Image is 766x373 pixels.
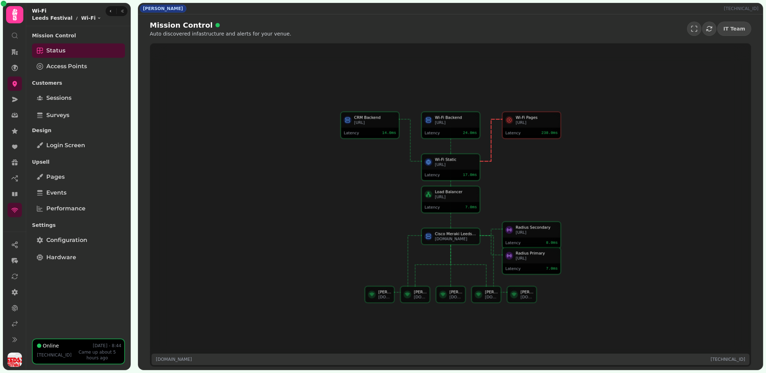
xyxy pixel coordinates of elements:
[365,286,394,303] button: [PERSON_NAME][DOMAIN_NAME]
[485,289,498,294] div: [PERSON_NAME]
[26,26,131,339] nav: Tabs
[81,14,101,22] button: Wi-Fi
[507,286,536,303] button: [PERSON_NAME][DOMAIN_NAME]
[43,342,59,349] p: Online
[32,138,125,153] a: Login screen
[344,130,375,135] div: Latency
[515,120,557,125] div: [URL]
[449,289,462,294] div: [PERSON_NAME]
[46,46,65,55] span: Status
[435,231,477,236] div: Cisco Meraki Leeds Festival
[46,188,66,197] span: Events
[32,124,125,137] p: Design
[46,62,87,71] span: Access Points
[46,253,76,262] span: Hardware
[87,350,116,360] span: about 5 hours ago
[32,108,125,122] a: Surveys
[46,111,69,120] span: Surveys
[435,157,477,162] div: Wi-Fi Static
[435,120,477,125] div: [URL]
[32,59,125,74] a: Access Points
[717,22,751,36] button: IT Team
[32,14,73,22] p: Leeds Festival
[435,194,477,199] div: [URL]
[515,256,557,261] div: [URL]
[32,219,125,232] p: Settings
[341,112,399,139] button: CRM Backend[URL]Latency14.0ms
[414,294,427,299] div: [DOMAIN_NAME]
[150,20,213,30] span: Mission Control
[422,154,480,181] button: Wi-Fi Static[URL]Latency17.0ms
[32,91,125,105] a: Sessions
[46,236,87,244] span: Configuration
[515,115,557,120] div: Wi-Fi Pages
[505,130,536,135] div: Latency
[382,130,396,135] div: 14.0 ms
[541,130,557,135] div: 238.0 ms
[378,289,391,294] div: [PERSON_NAME]
[502,112,561,139] button: Wi-Fi Pages[URL]Latency238.0ms
[502,248,561,274] button: Radius Primary[URL]Latency7.0ms
[515,251,557,256] div: Radius Primary
[46,173,65,181] span: Pages
[150,30,291,37] p: Auto discovered infastructure and alerts for your venue.
[485,294,498,299] div: [DOMAIN_NAME]
[422,112,480,139] button: Wi-Fi Backend[URL]Latency24.0ms
[37,352,71,358] p: [TECHNICAL_ID]
[724,6,761,11] p: [TECHNICAL_ID]
[6,353,23,367] button: User avatar
[46,204,85,213] span: Performance
[435,162,477,167] div: [URL]
[422,228,480,244] button: Cisco Meraki Leeds Festival[DOMAIN_NAME]
[400,286,430,303] button: [PERSON_NAME][DOMAIN_NAME]
[32,201,125,216] a: Performance
[414,289,427,294] div: [PERSON_NAME]
[32,43,125,58] a: Status
[79,350,98,355] span: Came up
[449,294,462,299] div: [DOMAIN_NAME]
[32,76,125,89] p: Customers
[354,120,396,125] div: [URL]
[520,294,533,299] div: [DOMAIN_NAME]
[546,266,557,271] div: 7.0 ms
[46,141,85,150] span: Login screen
[502,222,561,248] button: Radius Secondary[URL]Latency8.0ms
[463,172,477,177] div: 17.0 ms
[515,225,557,230] div: Radius Secondary
[46,94,71,102] span: Sessions
[422,186,480,213] button: Load Balancer[URL]Latency7.0ms
[515,230,557,235] div: [URL]
[424,172,455,177] div: Latency
[435,189,477,194] div: Load Balancer
[505,240,536,245] div: Latency
[156,356,192,362] p: [DOMAIN_NAME]
[32,170,125,184] a: Pages
[32,14,101,22] nav: breadcrumb
[463,130,477,135] div: 24.0 ms
[32,233,125,247] a: Configuration
[32,339,125,364] button: Online[DATE] - 8:44[TECHNICAL_ID]Came upabout 5 hours ago
[378,294,391,299] div: [DOMAIN_NAME]
[505,266,536,271] div: Latency
[93,343,122,349] p: [DATE] - 8:44
[435,115,477,120] div: Wi-Fi Backend
[140,5,186,13] div: [PERSON_NAME]
[32,155,125,168] p: Upsell
[424,130,455,135] div: Latency
[32,250,125,265] a: Hardware
[8,353,22,367] img: User avatar
[436,286,465,303] button: [PERSON_NAME][DOMAIN_NAME]
[354,115,396,120] div: CRM Backend
[723,26,745,31] span: IT Team
[546,240,557,245] div: 8.0 ms
[32,186,125,200] a: Events
[424,205,455,210] div: Latency
[465,205,477,210] div: 7.0 ms
[435,236,477,241] div: [DOMAIN_NAME]
[32,29,125,42] p: Mission Control
[472,286,501,303] button: [PERSON_NAME][DOMAIN_NAME]
[711,356,745,362] p: [TECHNICAL_ID]
[32,7,101,14] h2: Wi-Fi
[520,289,533,294] div: [PERSON_NAME]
